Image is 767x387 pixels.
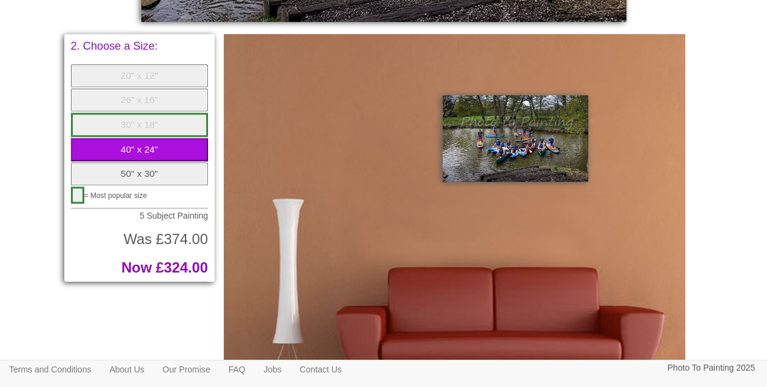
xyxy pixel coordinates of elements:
[71,113,209,137] button: 30" x 18"
[71,138,209,161] button: 40" x 24"
[71,88,209,111] button: 26" x 16"
[71,211,209,220] p: 5 Subject Painting
[124,231,208,247] span: Was £374.00
[71,64,209,87] button: 20" x 12"
[121,259,152,276] span: Now
[219,360,255,379] a: FAQ
[443,95,588,182] img: Painting
[667,360,755,375] p: Photo To Painting 2025
[255,360,291,379] a: Jobs
[153,360,219,379] a: Our Promise
[156,259,208,276] span: £324.00
[290,360,350,379] a: Contact Us
[71,41,209,51] p: 2. Choose a Size:
[84,191,147,200] span: = Most popular size
[100,360,153,379] a: About Us
[71,162,209,185] button: 50" x 30"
